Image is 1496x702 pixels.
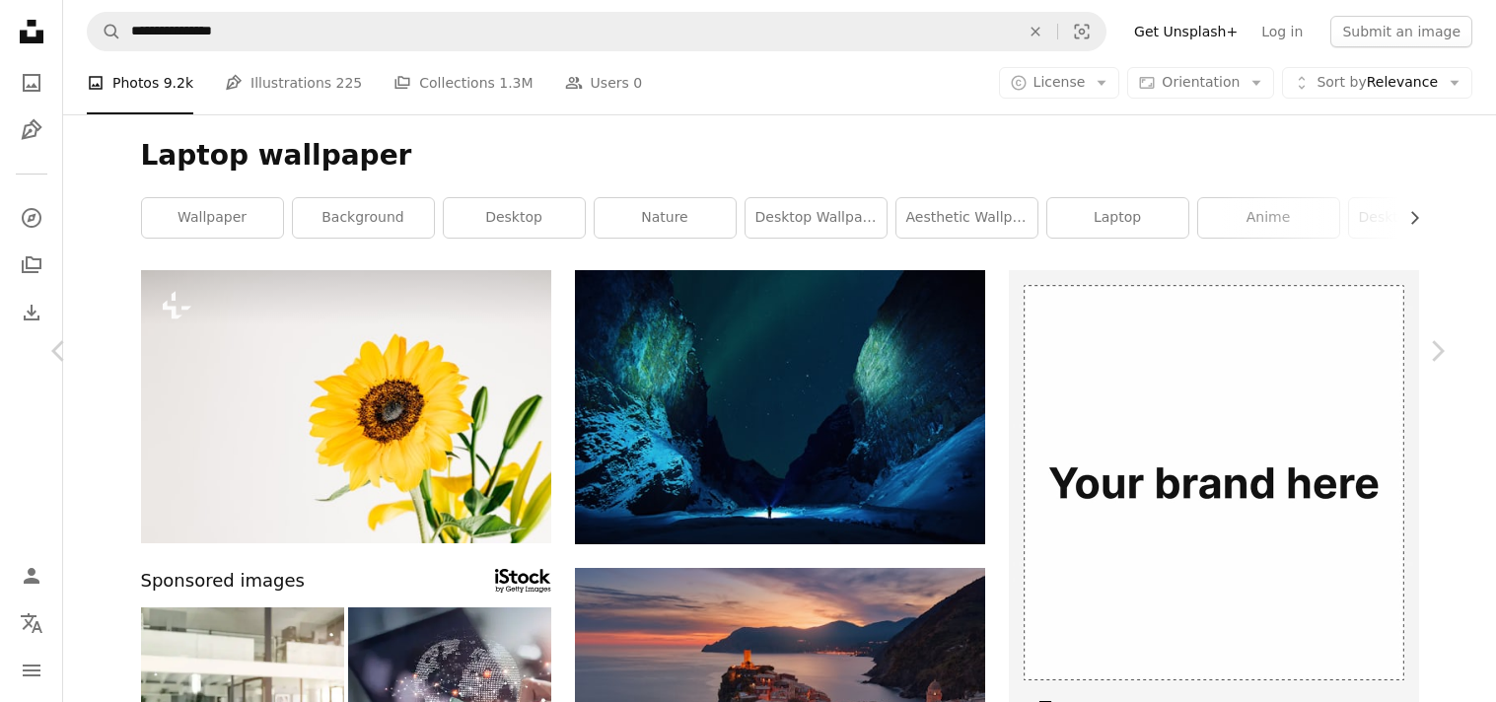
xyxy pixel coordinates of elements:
[1047,198,1188,238] a: laptop
[141,567,305,596] span: Sponsored images
[1349,198,1490,238] a: desktop background
[141,270,551,543] img: a yellow sunflower in a clear vase
[1014,13,1057,50] button: Clear
[12,198,51,238] a: Explore
[141,397,551,415] a: a yellow sunflower in a clear vase
[142,198,283,238] a: wallpaper
[12,603,51,643] button: Language
[1249,16,1315,47] a: Log in
[12,110,51,150] a: Illustrations
[1378,256,1496,446] a: Next
[1127,67,1274,99] button: Orientation
[12,63,51,103] a: Photos
[336,72,363,94] span: 225
[1122,16,1249,47] a: Get Unsplash+
[12,556,51,596] a: Log in / Sign up
[746,198,887,238] a: desktop wallpaper
[633,72,642,94] span: 0
[1317,73,1438,93] span: Relevance
[1009,270,1419,680] img: file-1635990775102-c9800842e1cdimage
[565,51,643,114] a: Users 0
[595,198,736,238] a: nature
[575,397,985,415] a: northern lights
[12,246,51,285] a: Collections
[1396,198,1419,238] button: scroll list to the right
[1317,74,1366,90] span: Sort by
[1058,13,1105,50] button: Visual search
[293,198,434,238] a: background
[499,72,533,94] span: 1.3M
[1330,16,1472,47] button: Submit an image
[87,12,1106,51] form: Find visuals sitewide
[1033,74,1086,90] span: License
[12,651,51,690] button: Menu
[575,270,985,544] img: northern lights
[1198,198,1339,238] a: anime
[88,13,121,50] button: Search Unsplash
[896,198,1037,238] a: aesthetic wallpaper
[1162,74,1240,90] span: Orientation
[444,198,585,238] a: desktop
[1282,67,1472,99] button: Sort byRelevance
[999,67,1120,99] button: License
[141,138,1419,174] h1: Laptop wallpaper
[225,51,362,114] a: Illustrations 225
[393,51,533,114] a: Collections 1.3M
